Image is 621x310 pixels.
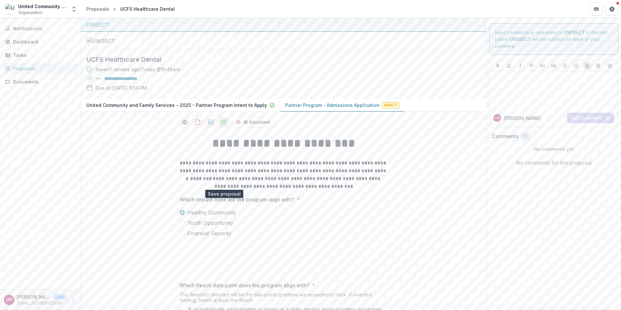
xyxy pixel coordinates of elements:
p: No comments for this proposal [516,159,591,167]
p: [PERSON_NAME] [504,115,541,122]
img: UWSECT [86,37,151,45]
div: Documents [13,78,73,85]
button: Underline [505,62,513,70]
p: [PERSON_NAME] [17,293,51,300]
span: 0 [524,134,527,139]
div: Dashboard [13,38,73,45]
strong: UWSECT [564,30,585,35]
a: Tasks [3,50,78,60]
button: Partners [590,3,603,16]
div: The Reach(s) selected will be the data points grantees are expected to track, if awarded funding.... [180,292,387,305]
div: Tasks [13,52,73,58]
button: download-proposal [193,117,203,127]
div: Cheryl Munoz [495,116,500,120]
button: Get Help [605,3,618,16]
div: UWSECT [86,21,481,29]
p: Due on [DATE] 11:59 PM [95,84,147,91]
button: Align Center [594,62,602,70]
button: Heading 2 [550,62,558,70]
button: download-proposal [219,117,229,127]
button: AI Assistant [232,117,274,127]
img: United Community and Family Services [5,4,16,14]
button: Heading 1 [539,62,546,70]
p: United Community and Family Services - 2025 - Partner Program Intent to Apply [86,102,267,109]
div: Cheryl Munoz [6,298,12,302]
button: Align Left [583,62,591,70]
span: Notifications [13,26,76,32]
button: Open entity switcher [70,3,79,16]
span: Financial Security [187,229,231,237]
p: 100 % [95,76,102,81]
button: Bold [494,62,502,70]
button: Strike [527,62,535,70]
button: More [69,296,77,304]
div: Saved 7 minutes ago ( Today @ 10:49am ) [95,66,181,73]
button: Ordered List [572,62,580,70]
button: Notifications [3,23,78,34]
div: Proposals [86,6,109,12]
span: Organization [18,10,43,16]
p: Partner Program - Admissions Application [285,102,380,109]
p: Which Impact Area will the program align with? [180,196,294,203]
button: Preview 8eeadb36-2947-4f0d-8d9e-5b4f734cf622-1.pdf [180,117,190,127]
a: Dashboard [3,36,78,47]
p: User [53,294,67,300]
button: Align Right [606,62,614,70]
a: Proposals [3,63,78,74]
h2: UCFS Healthcare Dental [86,56,471,63]
button: Italicize [516,62,524,70]
button: download-proposal [206,117,216,127]
strong: UWSECT [510,36,531,42]
p: [EMAIL_ADDRESS][DOMAIN_NAME] [17,300,67,306]
div: UCFS Healthcare Dental [120,6,175,12]
nav: breadcrumb [84,4,177,14]
button: Bullet List [561,62,569,70]
p: Which Reach data point does the program align with? [180,281,310,289]
span: Youth Opportunity [187,219,233,227]
div: Send comments or questions to in the box below. will be notified via email of your comment. [489,23,619,55]
h2: Comments [492,133,518,139]
button: Add Comment [567,113,614,123]
div: Proposals [13,65,73,72]
span: Healthy Community [187,209,236,216]
span: Draft [382,102,399,109]
div: United Community and Family Services [18,3,67,10]
a: Documents [3,76,78,87]
p: No comments yet [492,146,616,152]
a: Proposals [84,4,112,14]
